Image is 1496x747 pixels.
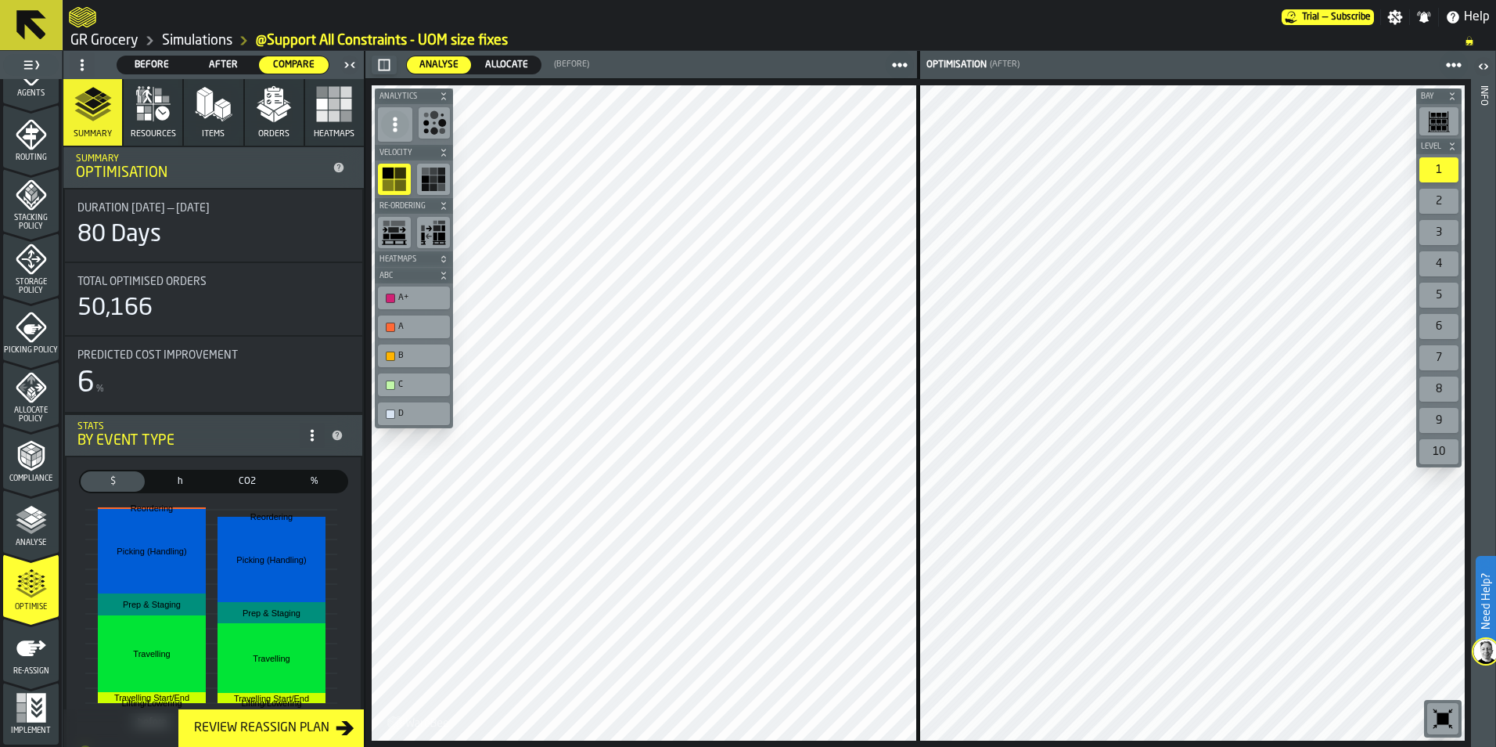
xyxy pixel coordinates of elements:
span: (Before) [554,60,589,70]
div: Optimisation [76,164,326,182]
span: Total Optimised Orders [77,276,207,288]
div: button-toolbar-undefined [1416,311,1462,342]
div: stat-Total Optimised Orders [65,263,362,335]
svg: Reset zoom and position [1430,706,1455,731]
div: thumb [282,471,347,492]
div: thumb [189,56,258,74]
span: % [96,384,104,395]
span: Stacking Policy [3,214,59,231]
div: Title [77,276,350,288]
span: Before [124,58,181,72]
label: button-switch-multi-Share [281,470,348,493]
span: Analytics [376,92,436,101]
span: ABC [376,272,436,280]
div: 50,166 [77,294,153,323]
span: Predicted Cost Improvement [77,349,238,362]
span: Compliance [3,475,59,483]
span: Orders [258,129,289,139]
label: button-toggle-Settings [1381,9,1409,25]
svg: show triggered reorders heatmap [382,220,407,245]
div: B [381,348,447,364]
li: menu Storage Policy [3,233,59,296]
a: link-to-/wh/i/e451d98b-95f6-4604-91ff-c80219f9c36d/pricing/ [1282,9,1374,25]
label: button-toggle-Notifications [1410,9,1438,25]
div: B [398,351,445,361]
header: Info [1471,51,1495,747]
div: 2 [1419,189,1458,214]
label: button-toggle-Close me [339,56,361,74]
button: button- [375,88,453,104]
li: menu Agents [3,41,59,103]
span: Level [1418,143,1444,151]
button: button- [1416,88,1462,104]
span: Analyse [413,58,465,72]
div: button-toolbar-undefined [414,214,453,251]
label: button-switch-multi-CO2 [214,470,281,493]
span: Compare [265,58,322,72]
div: 1 [1419,157,1458,182]
span: Re-Ordering [376,202,436,211]
div: button-toolbar-undefined [1416,280,1462,311]
label: button-switch-multi-Before [117,56,188,74]
label: button-switch-multi-Allocate [472,56,541,74]
button: button- [375,198,453,214]
nav: Breadcrumb [69,31,1490,50]
div: C [381,377,447,393]
div: 10 [1419,439,1458,464]
div: D [398,409,445,419]
li: menu Routing [3,105,59,168]
span: Trial [1302,12,1319,23]
div: button-toolbar-undefined [1416,342,1462,373]
span: CO2 [218,475,276,489]
div: thumb [407,56,471,74]
button: button- [375,145,453,161]
div: 5 [1419,283,1458,308]
svg: show Visits heatmap [421,167,446,192]
li: menu Optimise [3,554,59,617]
span: Routing [3,153,59,162]
div: button-toolbar-undefined [375,161,414,198]
div: Optimisation [923,60,987,70]
div: Title [77,202,350,215]
label: button-switch-multi-After [188,56,259,74]
div: button-toolbar-undefined [1416,186,1462,217]
span: Picking Policy [3,346,59,355]
div: A [398,322,445,332]
label: button-switch-multi-Time [146,470,214,493]
span: Subscribe [1331,12,1371,23]
div: thumb [473,56,541,74]
div: button-toolbar-undefined [375,341,453,370]
span: Storage Policy [3,278,59,295]
button: button- [375,251,453,267]
span: Allocate [479,58,534,72]
div: button-toolbar-undefined [1424,700,1462,738]
a: logo-header [375,706,463,738]
div: button-toolbar-undefined [1416,248,1462,280]
div: C [398,380,445,390]
div: stat-Predicted Cost Improvement [65,337,362,412]
div: stat-Duration 5/26/2025 — 8/25/2025 [65,189,362,262]
span: — [1322,12,1328,23]
span: h [151,475,209,489]
li: menu Picking Policy [3,298,59,360]
span: Velocity [376,149,436,157]
div: A+ [398,293,445,303]
span: Help [1464,8,1490,27]
span: Duration [DATE] — [DATE] [77,202,210,215]
button: button- [375,268,453,283]
a: logo-header [69,3,96,31]
div: 4 [1419,251,1458,276]
span: Re-assign [3,667,59,676]
li: menu Allocate Policy [3,362,59,424]
div: Review Reassign Plan [188,719,336,738]
label: button-switch-multi-Compare [258,56,329,74]
button: button- [372,56,397,74]
svg: Show Congestion [422,110,447,135]
span: Allocate Policy [3,406,59,424]
div: Stats [77,421,300,432]
div: Title [77,349,350,362]
label: Need Help? [1477,558,1494,645]
div: button-toolbar-undefined [1416,154,1462,186]
span: Items [202,129,225,139]
div: button-toolbar-undefined [375,283,453,312]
